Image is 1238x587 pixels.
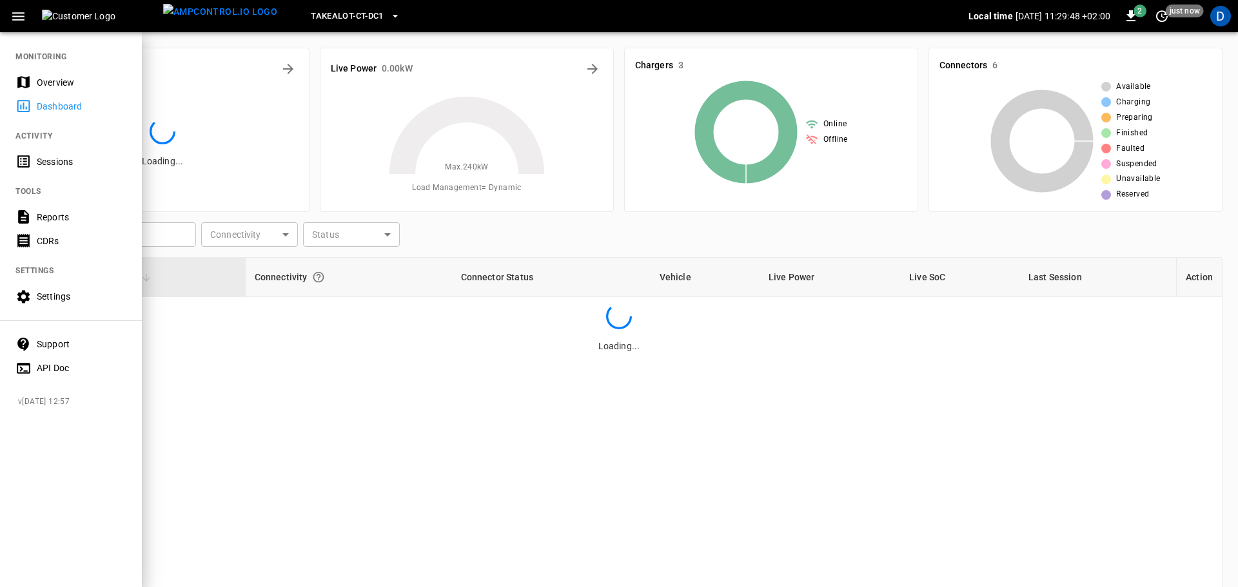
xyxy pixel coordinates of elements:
[37,290,126,303] div: Settings
[163,4,277,20] img: ampcontrol.io logo
[1166,5,1204,17] span: just now
[1134,5,1146,17] span: 2
[37,235,126,247] div: CDRs
[311,9,384,24] span: Takealot-CT-DC1
[37,155,126,168] div: Sessions
[37,361,126,374] div: API Doc
[1152,6,1172,26] button: set refresh interval
[1016,10,1110,23] p: [DATE] 11:29:48 +02:00
[37,338,126,351] div: Support
[37,211,126,224] div: Reports
[18,396,132,409] span: v [DATE] 12:57
[37,100,126,113] div: Dashboard
[1210,6,1231,26] div: profile-icon
[37,76,126,89] div: Overview
[968,10,1013,23] p: Local time
[42,10,158,23] img: Customer Logo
